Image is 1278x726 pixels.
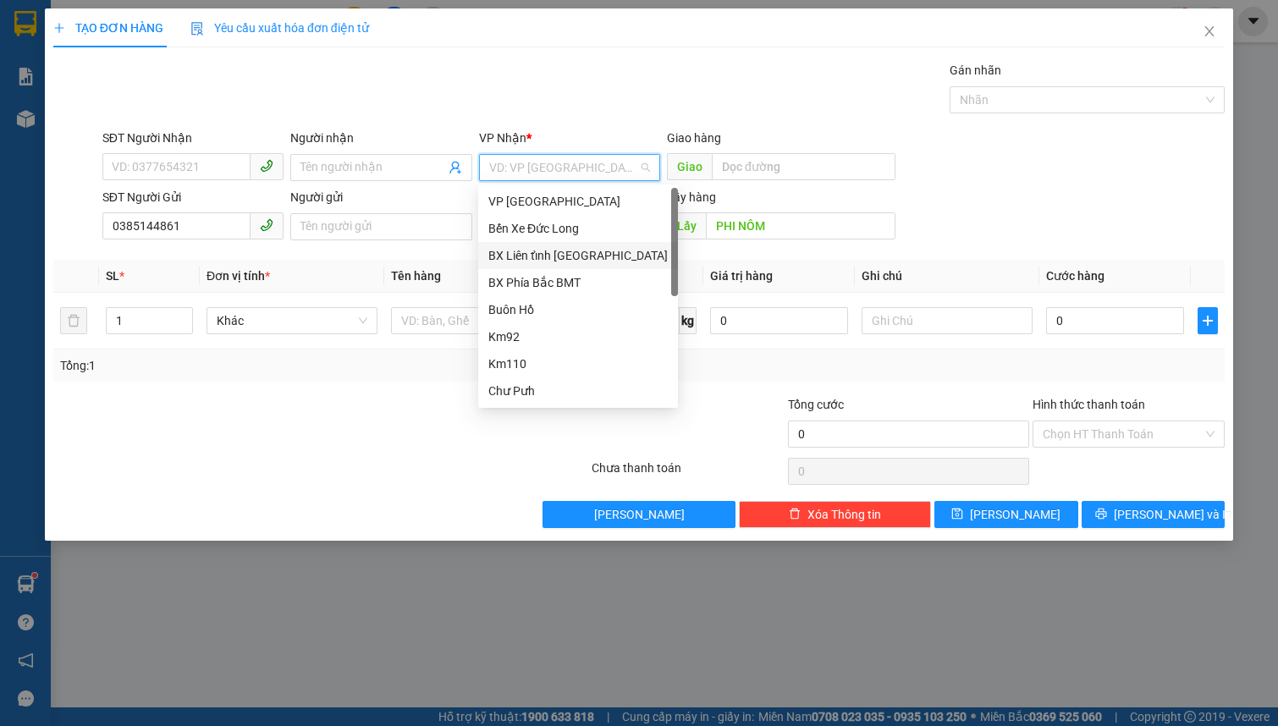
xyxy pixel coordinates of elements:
[102,188,284,206] div: SĐT Người Gửi
[53,21,163,35] span: TẠO ĐƠN HÀNG
[667,212,706,239] span: Lấy
[478,242,678,269] div: BX Liên tỉnh Đà Lạt
[807,505,881,524] span: Xóa Thông tin
[739,501,931,528] button: deleteXóa Thông tin
[198,75,334,99] div: 0977558304
[14,14,186,55] div: VP [GEOGRAPHIC_DATA]
[488,273,668,292] div: BX Phía Bắc BMT
[1198,314,1217,327] span: plus
[543,501,735,528] button: [PERSON_NAME]
[488,355,668,373] div: Km110
[710,269,773,283] span: Giá trị hàng
[950,63,1001,77] label: Gán nhãn
[488,327,668,346] div: Km92
[667,190,716,204] span: Lấy hàng
[1033,398,1145,411] label: Hình thức thanh toán
[1186,8,1233,56] button: Close
[488,192,668,211] div: VP [GEOGRAPHIC_DATA]
[1203,25,1216,38] span: close
[478,296,678,323] div: Buôn Hồ
[1082,501,1226,528] button: printer[PERSON_NAME] và In
[479,131,526,145] span: VP Nhận
[1198,307,1218,334] button: plus
[60,307,87,334] button: delete
[855,260,1039,293] th: Ghi chú
[488,246,668,265] div: BX Liên tỉnh [GEOGRAPHIC_DATA]
[710,307,848,334] input: 0
[1095,508,1107,521] span: printer
[190,21,369,35] span: Yêu cầu xuất hóa đơn điện tử
[290,188,471,206] div: Người gửi
[706,212,895,239] input: Dọc đường
[712,153,895,180] input: Dọc đường
[862,307,1033,334] input: Ghi Chú
[207,269,270,283] span: Đơn vị tính
[970,505,1060,524] span: [PERSON_NAME]
[478,188,678,215] div: VP Đà Lạt
[190,22,204,36] img: icon
[14,116,186,140] div: 0938653588
[478,215,678,242] div: Bến Xe Đức Long
[478,323,678,350] div: Km92
[789,508,801,521] span: delete
[590,459,785,488] div: Chưa thanh toán
[198,108,223,126] span: DĐ:
[198,14,334,55] div: BX Phía Bắc BMT
[478,269,678,296] div: BX Phía Bắc BMT
[1114,505,1232,524] span: [PERSON_NAME] và In
[391,307,562,334] input: VD: Bàn, Ghế
[680,307,697,334] span: kg
[260,159,273,173] span: phone
[106,269,119,283] span: SL
[217,308,367,333] span: Khác
[53,22,65,34] span: plus
[951,508,963,521] span: save
[14,16,41,34] span: Gửi:
[667,153,712,180] span: Giao
[788,398,844,411] span: Tổng cước
[478,377,678,404] div: Chư Pưh
[1046,269,1104,283] span: Cước hàng
[934,501,1078,528] button: save[PERSON_NAME]
[60,356,494,375] div: Tổng: 1
[198,55,334,75] div: thảo
[488,382,668,400] div: Chư Pưh
[594,505,685,524] span: [PERSON_NAME]
[102,129,284,147] div: SĐT Người Nhận
[667,131,721,145] span: Giao hàng
[198,16,239,34] span: Nhận:
[14,55,186,116] div: [PERSON_NAME] 73 [PERSON_NAME] 049088000300
[223,99,318,129] span: n3 e xim
[391,269,441,283] span: Tên hàng
[290,129,471,147] div: Người nhận
[449,161,462,174] span: user-add
[260,218,273,232] span: phone
[488,300,668,319] div: Buôn Hồ
[478,350,678,377] div: Km110
[488,219,668,238] div: Bến Xe Đức Long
